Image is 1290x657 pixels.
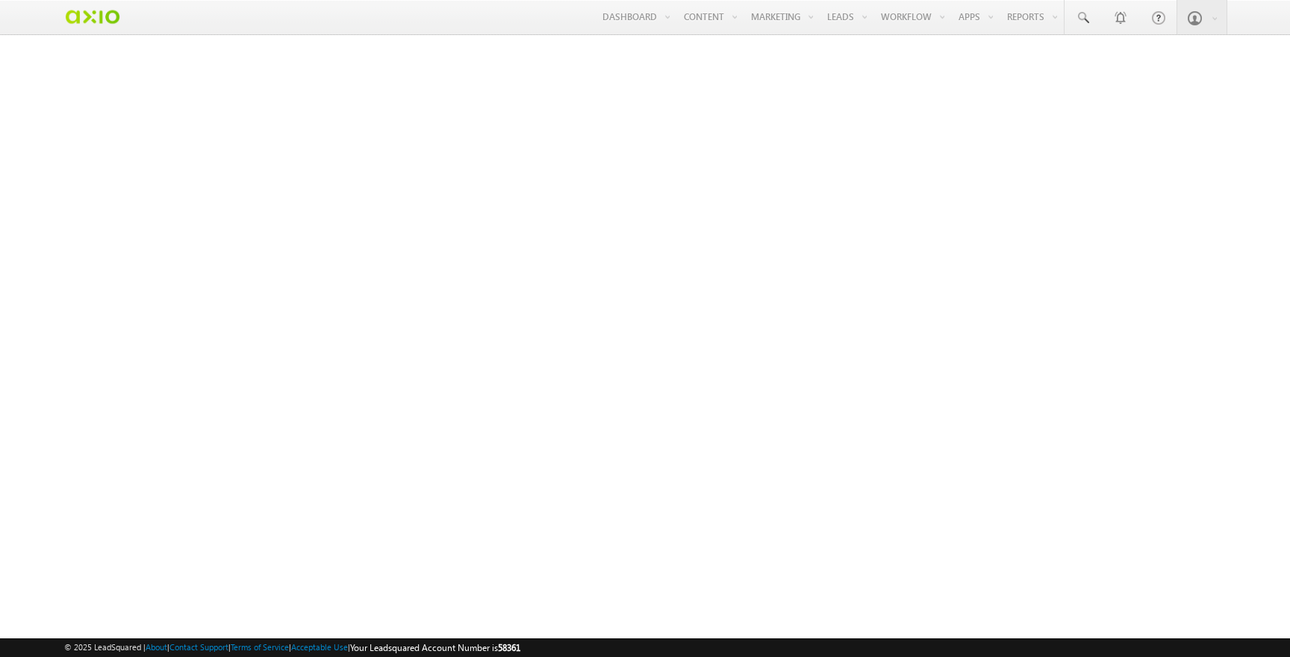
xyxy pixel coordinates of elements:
[169,642,228,652] a: Contact Support
[231,642,289,652] a: Terms of Service
[350,642,520,653] span: Your Leadsquared Account Number is
[64,641,520,655] span: © 2025 LeadSquared | | | | |
[498,642,520,653] span: 58361
[64,4,120,30] img: Custom Logo
[291,642,348,652] a: Acceptable Use
[146,642,167,652] a: About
